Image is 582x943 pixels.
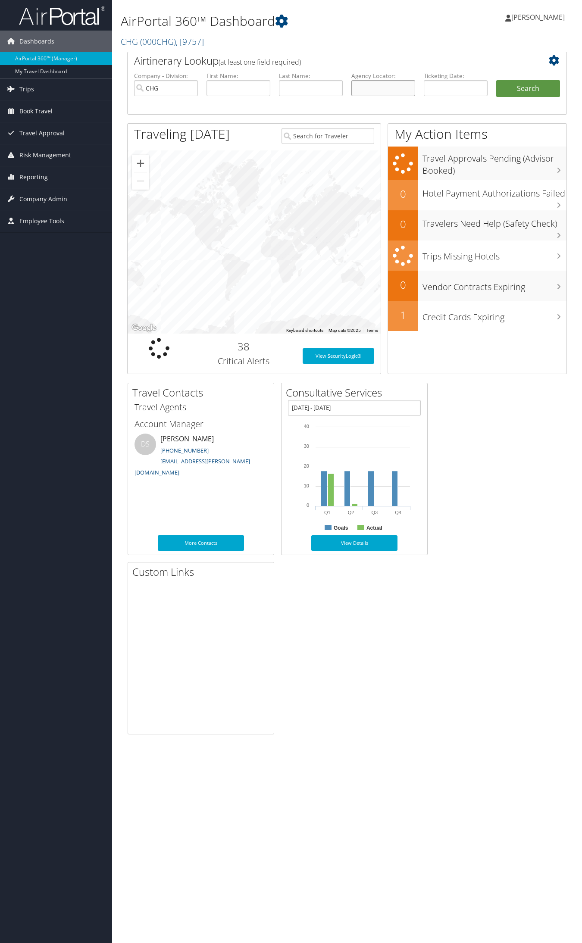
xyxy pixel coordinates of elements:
span: Dashboards [19,31,54,52]
span: Book Travel [19,100,53,122]
text: Q3 [372,510,378,515]
a: Open this area in Google Maps (opens a new window) [130,322,158,334]
tspan: 10 [304,483,309,488]
h3: Account Manager [135,418,267,430]
h1: AirPortal 360™ Dashboard [121,12,422,30]
h3: Hotel Payment Authorizations Failed [422,183,566,200]
tspan: 30 [304,443,309,449]
span: Map data ©2025 [329,328,361,333]
label: Ticketing Date: [424,72,488,80]
h2: Consultative Services [286,385,427,400]
tspan: 0 [307,503,309,508]
a: Trips Missing Hotels [388,240,566,271]
tspan: 20 [304,463,309,468]
span: Company Admin [19,188,67,210]
h3: Credit Cards Expiring [422,307,566,323]
a: View SecurityLogic® [303,348,374,364]
h2: 0 [388,187,418,201]
tspan: 40 [304,424,309,429]
text: Goals [334,525,348,531]
text: Actual [366,525,382,531]
li: [PERSON_NAME] [130,434,272,480]
button: Zoom in [132,155,149,172]
a: Terms (opens in new tab) [366,328,378,333]
h2: 1 [388,308,418,322]
button: Search [496,80,560,97]
button: Keyboard shortcuts [286,328,323,334]
text: Q4 [395,510,401,515]
h3: Critical Alerts [197,355,290,367]
h3: Travel Agents [135,401,267,413]
h3: Travel Approvals Pending (Advisor Booked) [422,148,566,177]
a: 1Credit Cards Expiring [388,301,566,331]
h2: Custom Links [132,565,274,579]
span: ( 000CHG ) [140,36,176,47]
h1: My Action Items [388,125,566,143]
a: [PHONE_NUMBER] [160,447,209,454]
a: 0Vendor Contracts Expiring [388,271,566,301]
img: Google [130,322,158,334]
span: , [ 9757 ] [176,36,204,47]
input: Search for Traveler [282,128,374,144]
span: Reporting [19,166,48,188]
h2: Airtinerary Lookup [134,53,523,68]
text: Q1 [324,510,331,515]
div: DS [135,434,156,455]
text: Q2 [348,510,354,515]
label: First Name: [207,72,270,80]
span: (at least one field required) [219,57,301,67]
h2: 38 [197,339,290,354]
a: View Details [311,535,397,551]
label: Last Name: [279,72,343,80]
h2: Travel Contacts [132,385,274,400]
h2: 0 [388,217,418,231]
span: [PERSON_NAME] [511,12,565,22]
a: CHG [121,36,204,47]
a: 0Hotel Payment Authorizations Failed [388,180,566,210]
h3: Trips Missing Hotels [422,246,566,262]
h1: Traveling [DATE] [134,125,230,143]
a: 0Travelers Need Help (Safety Check) [388,210,566,240]
label: Company - Division: [134,72,198,80]
span: Employee Tools [19,210,64,232]
button: Zoom out [132,172,149,190]
a: [PERSON_NAME] [505,4,573,30]
span: Travel Approval [19,122,65,144]
span: Trips [19,78,34,100]
h3: Travelers Need Help (Safety Check) [422,213,566,230]
a: [EMAIL_ADDRESS][PERSON_NAME][DOMAIN_NAME] [135,457,250,476]
label: Agency Locator: [351,72,415,80]
h2: 0 [388,278,418,292]
img: airportal-logo.png [19,6,105,26]
a: More Contacts [158,535,244,551]
span: Risk Management [19,144,71,166]
a: Travel Approvals Pending (Advisor Booked) [388,147,566,180]
h3: Vendor Contracts Expiring [422,277,566,293]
